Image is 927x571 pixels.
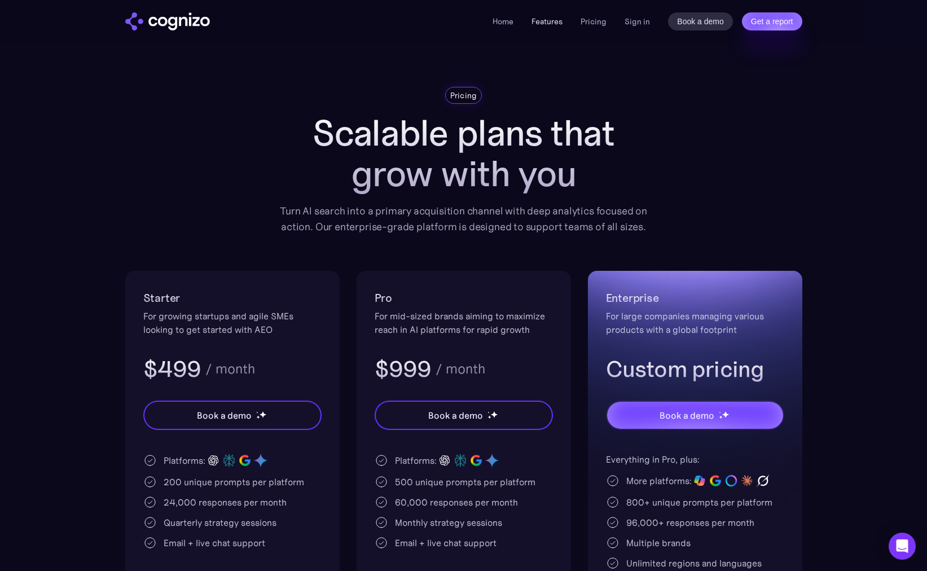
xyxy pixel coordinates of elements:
a: Pricing [581,16,607,27]
div: For mid-sized brands aiming to maximize reach in AI platforms for rapid growth [375,309,553,336]
div: More platforms: [626,474,692,487]
img: star [256,411,258,413]
div: Book a demo [660,409,714,422]
div: Quarterly strategy sessions [164,516,276,529]
a: Book a demostarstarstar [143,401,322,430]
div: Pricing [450,90,477,101]
h3: Custom pricing [606,354,784,384]
div: Turn AI search into a primary acquisition channel with deep analytics focused on action. Our ente... [272,203,656,235]
h3: $999 [375,354,432,384]
h3: $499 [143,354,201,384]
div: For growing startups and agile SMEs looking to get started with AEO [143,309,322,336]
div: 24,000 responses per month [164,495,287,509]
div: Monthly strategy sessions [395,516,502,529]
div: 200 unique prompts per platform [164,475,304,489]
h2: Starter [143,289,322,307]
a: Get a report [742,12,802,30]
img: star [256,415,260,419]
a: Features [531,16,563,27]
img: star [722,411,729,418]
div: 500 unique prompts per platform [395,475,535,489]
div: / month [436,362,485,376]
div: 800+ unique prompts per platform [626,495,772,509]
img: star [719,415,723,419]
div: Everything in Pro, plus: [606,453,784,466]
div: 96,000+ responses per month [626,516,754,529]
div: Email + live chat support [164,536,265,550]
h2: Enterprise [606,289,784,307]
div: / month [205,362,255,376]
div: For large companies managing various products with a global footprint [606,309,784,336]
img: star [487,411,489,413]
div: Platforms: [395,454,437,467]
img: cognizo logo [125,12,210,30]
img: star [490,411,498,418]
div: Book a demo [428,409,482,422]
div: Unlimited regions and languages [626,556,762,570]
img: star [719,411,720,413]
div: Book a demo [197,409,251,422]
div: Open Intercom Messenger [889,533,916,560]
a: Home [493,16,513,27]
div: 60,000 responses per month [395,495,518,509]
div: Email + live chat support [395,536,497,550]
a: Sign in [625,15,650,28]
a: Book a demostarstarstar [606,401,784,430]
a: Book a demostarstarstar [375,401,553,430]
a: Book a demo [668,12,733,30]
img: star [259,411,266,418]
img: star [487,415,491,419]
div: Multiple brands [626,536,691,550]
h2: Pro [375,289,553,307]
h1: Scalable plans that grow with you [272,113,656,194]
a: home [125,12,210,30]
div: Platforms: [164,454,205,467]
